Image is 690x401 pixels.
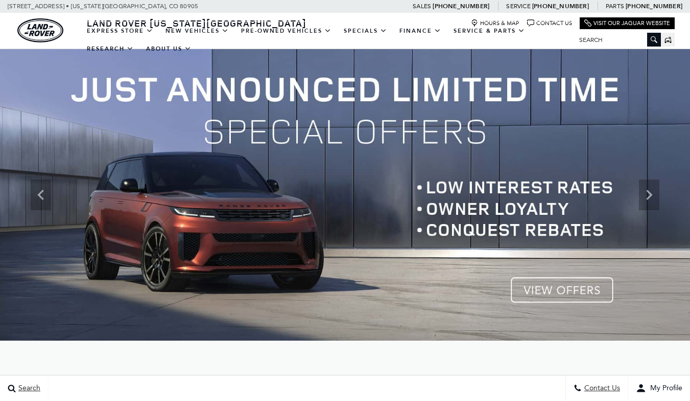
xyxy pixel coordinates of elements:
[17,18,63,42] a: land-rover
[338,22,393,40] a: Specials
[646,384,682,393] span: My Profile
[626,2,682,10] a: [PHONE_NUMBER]
[393,22,447,40] a: Finance
[471,19,519,27] a: Hours & Map
[81,22,159,40] a: EXPRESS STORE
[584,19,670,27] a: Visit Our Jaguar Website
[413,3,431,10] span: Sales
[527,19,572,27] a: Contact Us
[81,17,313,29] a: Land Rover [US_STATE][GEOGRAPHIC_DATA]
[17,18,63,42] img: Land Rover
[582,384,620,393] span: Contact Us
[628,375,690,401] button: user-profile-menu
[447,22,531,40] a: Service & Parts
[532,2,589,10] a: [PHONE_NUMBER]
[506,3,530,10] span: Service
[87,17,306,29] span: Land Rover [US_STATE][GEOGRAPHIC_DATA]
[16,384,40,393] span: Search
[159,22,235,40] a: New Vehicles
[140,40,198,58] a: About Us
[8,3,198,10] a: [STREET_ADDRESS] • [US_STATE][GEOGRAPHIC_DATA], CO 80905
[235,22,338,40] a: Pre-Owned Vehicles
[572,34,661,46] input: Search
[81,40,140,58] a: Research
[433,2,489,10] a: [PHONE_NUMBER]
[606,3,624,10] span: Parts
[81,22,572,58] nav: Main Navigation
